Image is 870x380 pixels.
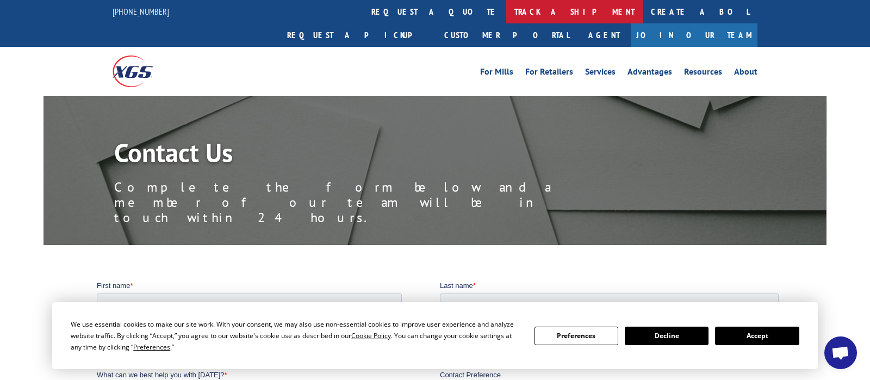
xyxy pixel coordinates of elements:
[356,108,409,116] span: Contact by Email
[52,302,818,369] div: Cookie Consent Prompt
[343,1,376,9] span: Last name
[113,6,169,17] a: [PHONE_NUMBER]
[577,23,631,47] a: Agent
[627,68,672,79] a: Advantages
[436,23,577,47] a: Customer Portal
[684,68,722,79] a: Resources
[625,327,709,345] button: Decline
[525,68,573,79] a: For Retailers
[351,331,391,340] span: Cookie Policy
[114,139,604,171] h1: Contact Us
[631,23,757,47] a: Join Our Team
[346,107,353,114] input: Contact by Email
[346,122,353,129] input: Contact by Phone
[585,68,616,79] a: Services
[343,90,404,99] span: Contact Preference
[71,318,521,353] div: We use essential cookies to make our site work. With your consent, we may also use non-essential ...
[824,336,857,369] div: Open chat
[343,46,389,54] span: Phone number
[114,180,604,225] p: Complete the form below and a member of our team will be in touch within 24 hours.
[715,327,799,345] button: Accept
[133,342,170,352] span: Preferences
[279,23,436,47] a: Request a pickup
[356,122,412,131] span: Contact by Phone
[480,68,513,79] a: For Mills
[734,68,757,79] a: About
[535,327,618,345] button: Preferences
